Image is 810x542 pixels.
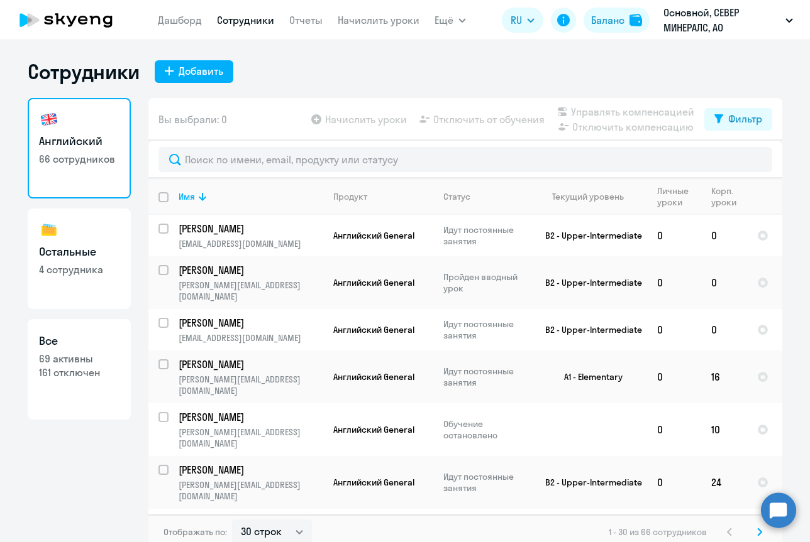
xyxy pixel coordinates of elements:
td: 0 [647,256,701,309]
p: [PERSON_NAME] [179,410,321,424]
td: 0 [647,456,701,509]
div: Корп. уроки [711,185,746,208]
p: [PERSON_NAME][EMAIL_ADDRESS][DOMAIN_NAME] [179,374,323,396]
button: Ещё [435,8,466,33]
p: [PERSON_NAME][EMAIL_ADDRESS][DOMAIN_NAME] [179,426,323,449]
p: [PERSON_NAME][EMAIL_ADDRESS][DOMAIN_NAME] [179,279,323,302]
div: Фильтр [728,111,762,126]
span: Отображать по: [164,526,227,538]
p: [EMAIL_ADDRESS][DOMAIN_NAME] [179,238,323,249]
p: Обучение остановлено [443,418,530,441]
div: Статус [443,191,470,202]
h3: Остальные [39,244,119,260]
p: [PERSON_NAME][EMAIL_ADDRESS][DOMAIN_NAME] [179,479,323,502]
div: Текущий уровень [540,191,646,202]
p: [PERSON_NAME] [179,263,321,277]
span: Вы выбрали: 0 [158,112,227,127]
input: Поиск по имени, email, продукту или статусу [158,147,772,172]
span: Ещё [435,13,453,28]
td: 0 [647,215,701,256]
a: [PERSON_NAME] [179,463,323,477]
td: 24 [701,456,747,509]
span: Английский General [333,371,414,382]
h3: Английский [39,133,119,149]
a: Английский66 сотрудников [28,98,131,198]
img: english [39,109,59,129]
a: [PERSON_NAME] [179,316,323,330]
div: Продукт [333,191,367,202]
button: RU [502,8,543,33]
td: B2 - Upper-Intermediate [530,256,647,309]
div: Продукт [333,191,433,202]
p: Идут постоянные занятия [443,471,530,494]
p: Идут постоянные занятия [443,366,530,388]
p: [PERSON_NAME] [179,463,321,477]
p: Пройден вводный урок [443,271,530,294]
td: B2 - Upper-Intermediate [530,456,647,509]
p: [PERSON_NAME] [179,357,321,371]
p: Идут постоянные занятия [443,224,530,247]
a: [PERSON_NAME] [179,410,323,424]
td: 16 [701,350,747,403]
p: Основной, СЕВЕР МИНЕРАЛС, АО [663,5,780,35]
td: 0 [701,309,747,350]
a: Начислить уроки [338,14,419,26]
a: [PERSON_NAME] [179,263,323,277]
span: RU [511,13,522,28]
span: Английский General [333,277,414,288]
p: [EMAIL_ADDRESS][DOMAIN_NAME] [179,332,323,344]
span: Английский General [333,324,414,335]
div: Добавить [179,63,223,79]
div: Личные уроки [657,185,701,208]
div: Баланс [591,13,624,28]
span: Английский General [333,230,414,241]
p: 4 сотрудника [39,263,119,276]
a: [PERSON_NAME] [179,222,323,236]
h3: Все [39,333,119,349]
span: Английский General [333,424,414,435]
p: [PERSON_NAME] [179,222,321,236]
button: Основной, СЕВЕР МИНЕРАЛС, АО [657,5,799,35]
td: B2 - Upper-Intermediate [530,309,647,350]
p: [PERSON_NAME] [179,316,321,330]
a: Отчеты [289,14,323,26]
div: Личные уроки [657,185,692,208]
td: 0 [647,350,701,403]
div: Имя [179,191,195,202]
p: 161 отключен [39,366,119,379]
a: Сотрудники [217,14,274,26]
div: Статус [443,191,530,202]
div: Корп. уроки [711,185,738,208]
a: Остальные4 сотрудника [28,209,131,309]
button: Балансbalance [584,8,650,33]
td: 10 [701,403,747,456]
h1: Сотрудники [28,59,140,84]
p: 66 сотрудников [39,152,119,166]
button: Фильтр [704,108,772,131]
td: 0 [647,403,701,456]
td: B2 - Upper-Intermediate [530,215,647,256]
a: Дашборд [158,14,202,26]
td: 0 [701,215,747,256]
p: 69 активны [39,352,119,366]
span: Английский General [333,477,414,488]
a: Все69 активны161 отключен [28,319,131,420]
td: 0 [701,256,747,309]
td: A1 - Elementary [530,350,647,403]
a: [PERSON_NAME] [179,357,323,371]
button: Добавить [155,60,233,83]
div: Текущий уровень [552,191,624,202]
p: Идут постоянные занятия [443,318,530,341]
span: 1 - 30 из 66 сотрудников [609,526,707,538]
div: Имя [179,191,323,202]
img: balance [630,14,642,26]
img: others [39,220,59,240]
td: 0 [647,309,701,350]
